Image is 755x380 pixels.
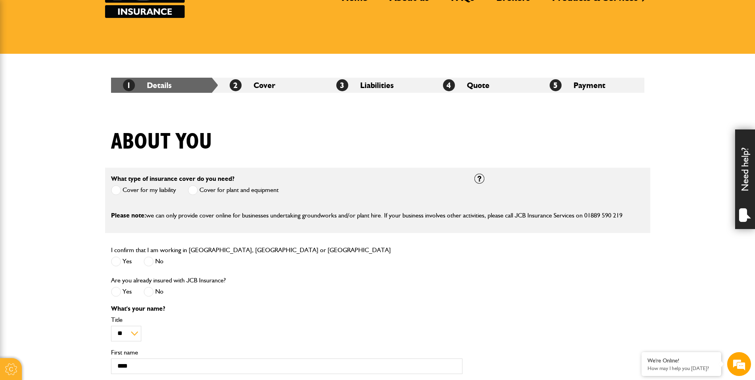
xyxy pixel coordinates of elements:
em: Start Chat [108,245,144,256]
li: Details [111,78,218,93]
span: 2 [230,79,242,91]
span: 5 [550,79,562,91]
img: d_20077148190_company_1631870298795_20077148190 [14,44,33,55]
div: We're Online! [648,357,715,364]
label: No [144,287,164,297]
label: Yes [111,257,132,266]
li: Cover [218,78,324,93]
input: Enter your phone number [10,121,145,138]
li: Quote [431,78,538,93]
span: 4 [443,79,455,91]
li: Payment [538,78,644,93]
div: Chat with us now [41,45,134,55]
label: Yes [111,287,132,297]
p: we can only provide cover online for businesses undertaking groundworks and/or plant hire. If you... [111,210,644,221]
label: Cover for plant and equipment [188,185,279,195]
div: Minimize live chat window [131,4,150,23]
p: How may I help you today? [648,365,715,371]
span: 1 [123,79,135,91]
label: What type of insurance cover do you need? [111,176,234,182]
label: I confirm that I am working in [GEOGRAPHIC_DATA], [GEOGRAPHIC_DATA] or [GEOGRAPHIC_DATA] [111,247,391,253]
h1: About you [111,129,212,155]
span: 3 [336,79,348,91]
label: No [144,257,164,266]
label: Cover for my liability [111,185,176,195]
label: Title [111,317,462,323]
li: Liabilities [324,78,431,93]
label: Are you already insured with JCB Insurance? [111,277,226,284]
p: What's your name? [111,306,462,312]
input: Enter your email address [10,97,145,115]
input: Enter your last name [10,74,145,91]
textarea: Type your message and hit 'Enter' [10,144,145,239]
div: Need help? [735,129,755,229]
label: First name [111,349,462,356]
span: Please note: [111,212,146,219]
